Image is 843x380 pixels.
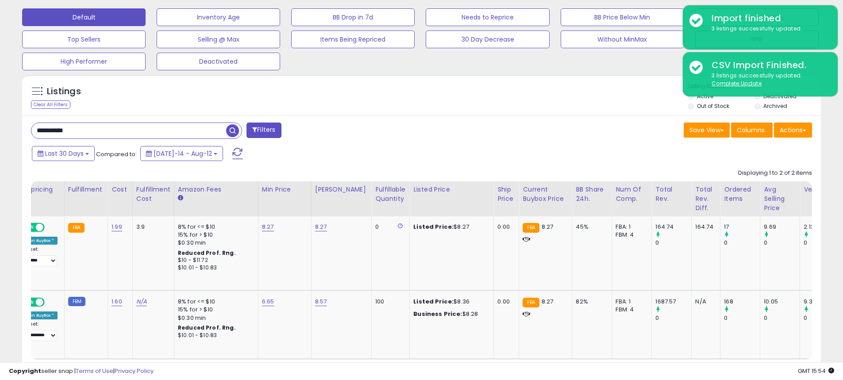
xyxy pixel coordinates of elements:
[724,239,760,247] div: 0
[764,298,800,306] div: 10.05
[68,185,104,194] div: Fulfillment
[616,306,645,314] div: FBM: 4
[764,185,796,213] div: Avg Selling Price
[724,298,760,306] div: 168
[724,223,760,231] div: 17
[31,100,70,109] div: Clear All Filters
[112,297,122,306] a: 1.60
[23,185,61,194] div: Repricing
[291,8,415,26] button: BB Drop in 7d
[23,246,58,266] div: Preset:
[655,314,691,322] div: 0
[178,314,251,322] div: $0.30 min
[157,53,280,70] button: Deactivated
[695,298,713,306] div: N/A
[178,324,236,331] b: Reduced Prof. Rng.
[375,185,406,203] div: Fulfillable Quantity
[178,257,251,264] div: $10 - $11.72
[178,239,251,247] div: $0.30 min
[542,297,554,306] span: 8.27
[262,297,274,306] a: 6.65
[413,297,454,306] b: Listed Price:
[140,146,223,161] button: [DATE]-14 - Aug-12
[315,185,368,194] div: [PERSON_NAME]
[576,223,605,231] div: 45%
[178,306,251,314] div: 15% for > $10
[136,185,170,203] div: Fulfillment Cost
[9,367,41,375] strong: Copyright
[616,185,648,203] div: Num of Comp.
[576,298,605,306] div: 82%
[375,223,403,231] div: 0
[178,249,236,257] b: Reduced Prof. Rng.
[178,231,251,239] div: 15% for > $10
[705,25,831,33] div: 3 listings successfully updated.
[684,123,730,138] button: Save View
[157,8,280,26] button: Inventory Age
[136,297,147,306] a: N/A
[413,298,487,306] div: $8.36
[47,85,81,98] h5: Listings
[724,185,756,203] div: Ordered Items
[22,53,146,70] button: High Performer
[774,123,812,138] button: Actions
[705,59,831,72] div: CSV Import Finished.
[712,80,762,87] u: Complete Update
[616,223,645,231] div: FBA: 1
[497,298,512,306] div: 0.00
[724,314,760,322] div: 0
[764,223,800,231] div: 9.69
[523,185,568,203] div: Current Buybox Price
[76,367,113,375] a: Terms of Use
[655,298,691,306] div: 1687.57
[763,102,787,110] label: Archived
[246,123,281,138] button: Filters
[497,185,515,203] div: Ship Price
[315,223,327,231] a: 8.27
[576,185,608,203] div: BB Share 24h.
[737,126,765,134] span: Columns
[655,239,691,247] div: 0
[178,223,251,231] div: 8% for <= $10
[291,31,415,48] button: Items Being Repriced
[22,8,146,26] button: Default
[413,223,487,231] div: $8.27
[804,185,836,194] div: Velocity
[154,149,212,158] span: [DATE]-14 - Aug-12
[45,149,84,158] span: Last 30 Days
[23,321,58,341] div: Preset:
[561,31,684,48] button: Without MinMax
[705,72,831,88] div: 3 listings successfully updated.
[413,310,462,318] b: Business Price:
[804,314,839,322] div: 0
[523,298,539,307] small: FBA
[764,239,800,247] div: 0
[705,12,831,25] div: Import finished
[178,298,251,306] div: 8% for <= $10
[43,299,58,306] span: OFF
[616,298,645,306] div: FBA: 1
[542,223,554,231] span: 8.27
[112,185,129,194] div: Cost
[798,367,834,375] span: 2025-09-12 15:54 GMT
[22,31,146,48] button: Top Sellers
[178,264,251,272] div: $10.01 - $10.83
[804,298,839,306] div: 9.33
[23,311,58,319] div: Win BuyBox *
[262,185,308,194] div: Min Price
[32,146,95,161] button: Last 30 Days
[315,297,327,306] a: 8.57
[738,169,812,177] div: Displaying 1 to 2 of 2 items
[426,31,549,48] button: 30 Day Decrease
[655,185,688,203] div: Total Rev.
[523,223,539,233] small: FBA
[697,102,729,110] label: Out of Stock
[23,237,58,245] div: Win BuyBox *
[112,223,122,231] a: 1.99
[9,367,154,376] div: seller snap | |
[157,31,280,48] button: Selling @ Max
[413,185,490,194] div: Listed Price
[804,223,839,231] div: 2.13
[413,223,454,231] b: Listed Price:
[136,223,167,231] div: 3.9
